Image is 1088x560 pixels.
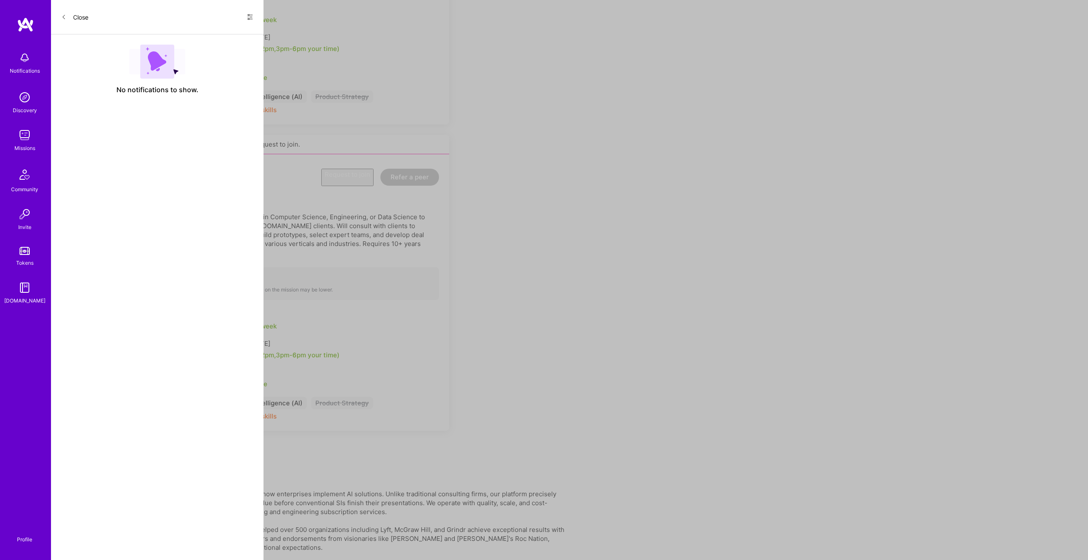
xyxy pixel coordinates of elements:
[61,10,88,24] button: Close
[16,279,33,296] img: guide book
[13,106,37,115] div: Discovery
[18,223,31,232] div: Invite
[16,127,33,144] img: teamwork
[116,85,198,94] span: No notifications to show.
[129,45,185,79] img: empty
[4,296,45,305] div: [DOMAIN_NAME]
[16,49,33,66] img: bell
[14,526,35,543] a: Profile
[16,206,33,223] img: Invite
[16,89,33,106] img: discovery
[20,247,30,255] img: tokens
[17,17,34,32] img: logo
[11,185,38,194] div: Community
[10,66,40,75] div: Notifications
[14,144,35,153] div: Missions
[17,535,32,543] div: Profile
[16,258,34,267] div: Tokens
[14,164,35,185] img: Community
